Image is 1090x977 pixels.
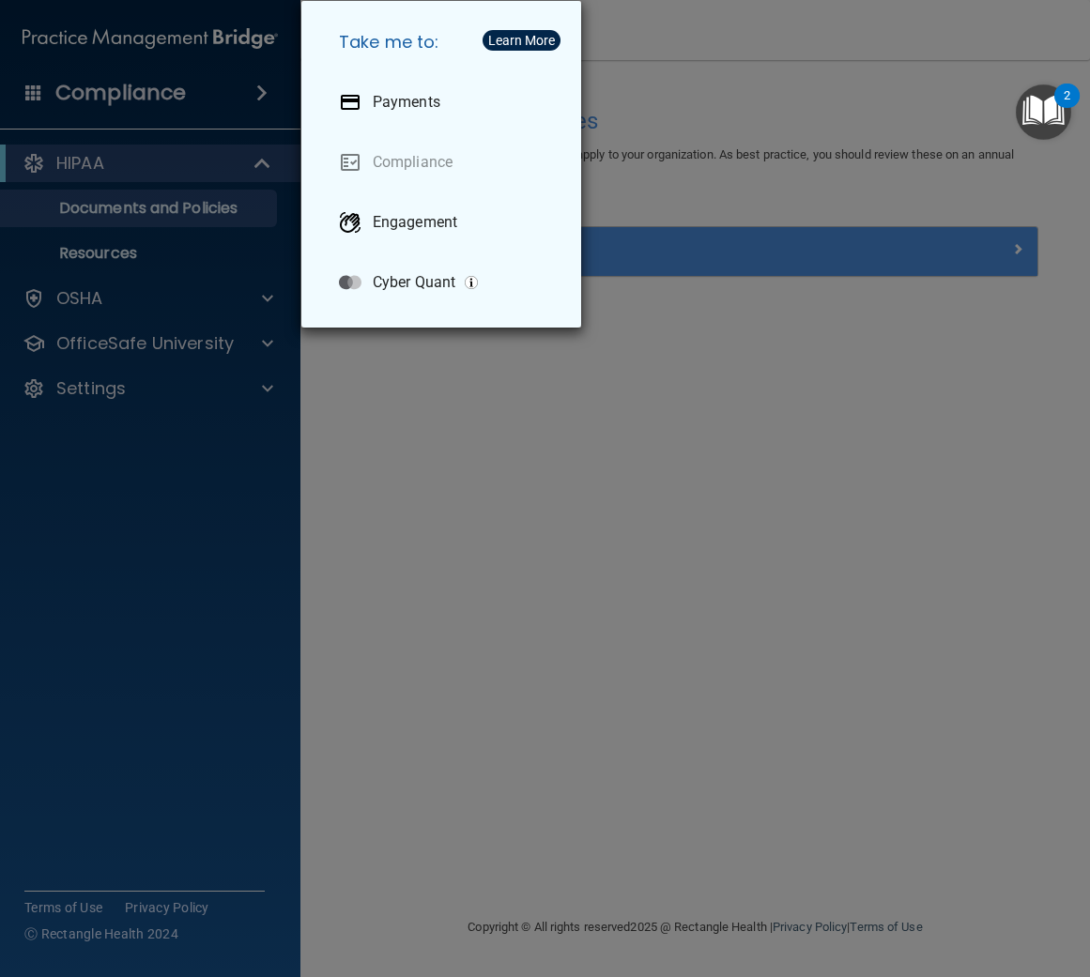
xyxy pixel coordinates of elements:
div: 2 [1064,96,1070,120]
p: Engagement [373,213,457,232]
p: Cyber Quant [373,273,455,292]
button: Open Resource Center, 2 new notifications [1016,84,1071,140]
a: Payments [324,76,566,129]
div: Learn More [488,34,555,47]
a: Engagement [324,196,566,249]
h5: Take me to: [324,16,566,69]
a: Compliance [324,136,566,189]
p: Payments [373,93,440,112]
button: Learn More [483,30,560,51]
a: Cyber Quant [324,256,566,309]
iframe: Drift Widget Chat Controller [765,844,1067,919]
